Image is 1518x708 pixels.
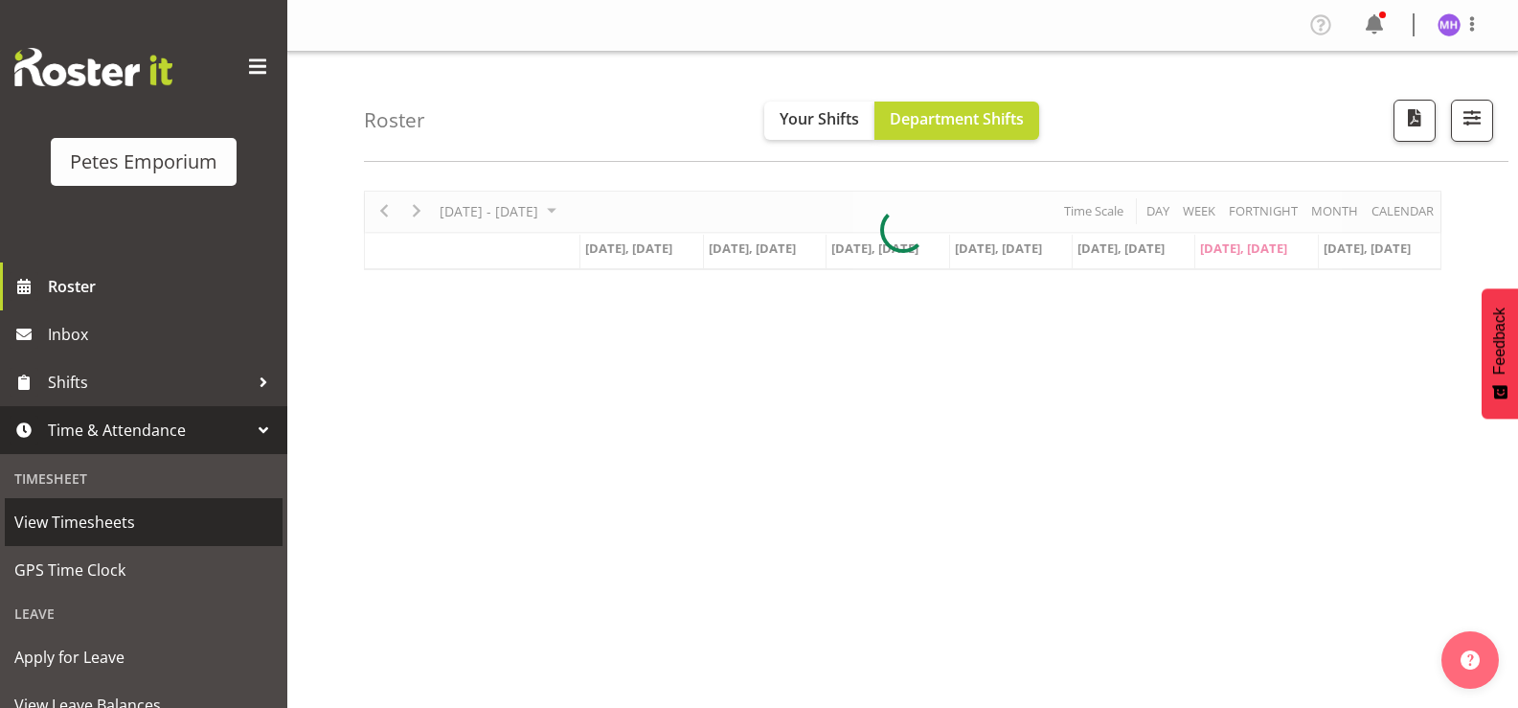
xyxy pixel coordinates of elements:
[890,108,1024,129] span: Department Shifts
[14,556,273,584] span: GPS Time Clock
[5,459,283,498] div: Timesheet
[48,272,278,301] span: Roster
[48,320,278,349] span: Inbox
[48,368,249,397] span: Shifts
[48,416,249,445] span: Time & Attendance
[1438,13,1461,36] img: mackenzie-halford4471.jpg
[14,48,172,86] img: Rosterit website logo
[5,633,283,681] a: Apply for Leave
[1491,308,1508,375] span: Feedback
[1482,288,1518,419] button: Feedback - Show survey
[14,643,273,672] span: Apply for Leave
[1461,651,1480,670] img: help-xxl-2.png
[5,594,283,633] div: Leave
[1451,100,1493,142] button: Filter Shifts
[364,109,425,131] h4: Roster
[764,102,874,140] button: Your Shifts
[874,102,1039,140] button: Department Shifts
[70,148,217,176] div: Petes Emporium
[5,498,283,546] a: View Timesheets
[780,108,859,129] span: Your Shifts
[1393,100,1436,142] button: Download a PDF of the roster according to the set date range.
[14,508,273,537] span: View Timesheets
[5,546,283,594] a: GPS Time Clock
